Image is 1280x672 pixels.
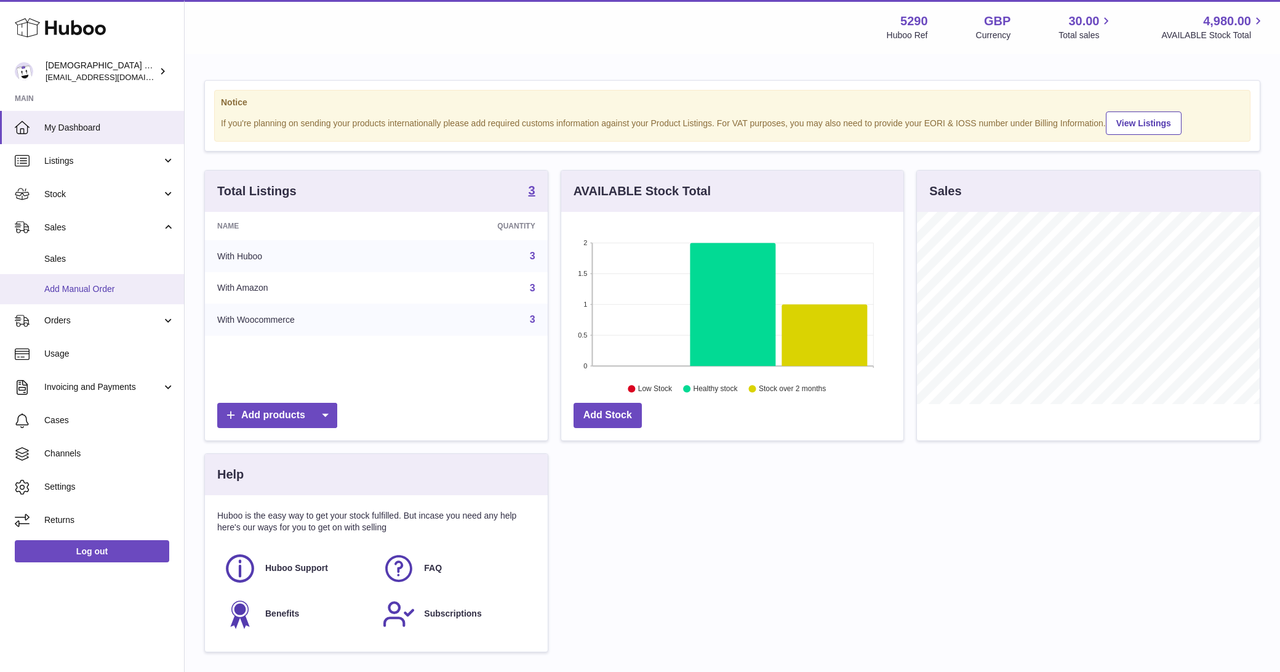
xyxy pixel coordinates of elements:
[529,184,535,196] strong: 3
[984,13,1010,30] strong: GBP
[574,183,711,200] h3: AVAILABLE Stock Total
[900,13,928,30] strong: 5290
[221,97,1244,108] strong: Notice
[1106,111,1182,135] a: View Listings
[583,301,587,308] text: 1
[223,552,370,585] a: Huboo Support
[44,283,175,295] span: Add Manual Order
[46,60,156,83] div: [DEMOGRAPHIC_DATA] Charity
[44,122,175,134] span: My Dashboard
[44,481,175,493] span: Settings
[44,222,162,233] span: Sales
[217,510,535,533] p: Huboo is the easy way to get your stock fulfilled. But incase you need any help here's our ways f...
[205,212,417,240] th: Name
[417,212,547,240] th: Quantity
[205,272,417,304] td: With Amazon
[44,315,162,326] span: Orders
[223,597,370,631] a: Benefits
[583,239,587,246] text: 2
[44,381,162,393] span: Invoicing and Payments
[424,562,442,574] span: FAQ
[530,314,535,325] a: 3
[1203,13,1251,30] span: 4,980.00
[221,110,1244,135] div: If you're planning on sending your products internationally please add required customs informati...
[44,514,175,526] span: Returns
[382,552,529,585] a: FAQ
[46,72,181,82] span: [EMAIL_ADDRESS][DOMAIN_NAME]
[583,362,587,370] text: 0
[265,562,328,574] span: Huboo Support
[530,251,535,261] a: 3
[217,466,244,483] h3: Help
[1068,13,1099,30] span: 30.00
[205,240,417,272] td: With Huboo
[929,183,961,200] h3: Sales
[638,385,673,394] text: Low Stock
[44,348,175,360] span: Usage
[382,597,529,631] a: Subscriptions
[529,184,535,199] a: 3
[205,304,417,336] td: With Woocommerce
[217,403,337,428] a: Add products
[44,155,162,167] span: Listings
[424,608,481,620] span: Subscriptions
[1058,13,1113,41] a: 30.00 Total sales
[44,188,162,200] span: Stock
[976,30,1011,41] div: Currency
[265,608,299,620] span: Benefits
[578,270,587,277] text: 1.5
[1161,13,1265,41] a: 4,980.00 AVAILABLE Stock Total
[578,331,587,339] text: 0.5
[693,385,738,394] text: Healthy stock
[530,283,535,293] a: 3
[15,540,169,562] a: Log out
[44,448,175,459] span: Channels
[44,415,175,426] span: Cases
[759,385,826,394] text: Stock over 2 months
[15,62,33,81] img: info@muslimcharity.org.uk
[887,30,928,41] div: Huboo Ref
[1058,30,1113,41] span: Total sales
[217,183,297,200] h3: Total Listings
[1161,30,1265,41] span: AVAILABLE Stock Total
[574,403,642,428] a: Add Stock
[44,253,175,265] span: Sales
